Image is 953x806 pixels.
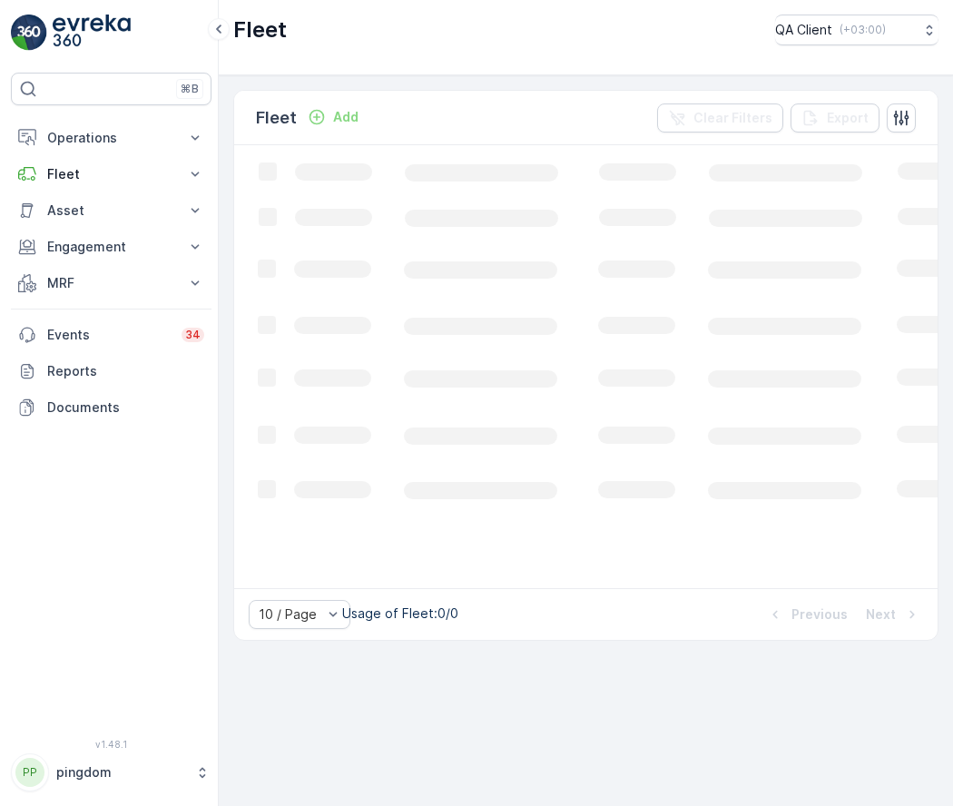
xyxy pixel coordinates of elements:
[11,317,211,353] a: Events34
[866,605,896,624] p: Next
[47,362,204,380] p: Reports
[11,389,211,426] a: Documents
[11,15,47,51] img: logo
[47,274,175,292] p: MRF
[11,265,211,301] button: MRF
[764,604,850,625] button: Previous
[864,604,923,625] button: Next
[53,15,131,51] img: logo_light-DOdMpM7g.png
[693,109,772,127] p: Clear Filters
[256,105,297,131] p: Fleet
[791,103,879,133] button: Export
[300,106,366,128] button: Add
[775,21,832,39] p: QA Client
[47,165,175,183] p: Fleet
[775,15,938,45] button: QA Client(+03:00)
[333,108,359,126] p: Add
[342,604,458,623] p: Usage of Fleet : 0/0
[11,229,211,265] button: Engagement
[11,120,211,156] button: Operations
[11,353,211,389] a: Reports
[840,23,886,37] p: ( +03:00 )
[15,758,44,787] div: PP
[827,109,869,127] p: Export
[47,129,175,147] p: Operations
[11,753,211,791] button: PPpingdom
[47,326,171,344] p: Events
[47,238,175,256] p: Engagement
[185,328,201,342] p: 34
[11,192,211,229] button: Asset
[791,605,848,624] p: Previous
[56,763,186,781] p: pingdom
[11,156,211,192] button: Fleet
[47,201,175,220] p: Asset
[233,15,287,44] p: Fleet
[47,398,204,417] p: Documents
[657,103,783,133] button: Clear Filters
[181,82,199,96] p: ⌘B
[11,739,211,750] span: v 1.48.1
